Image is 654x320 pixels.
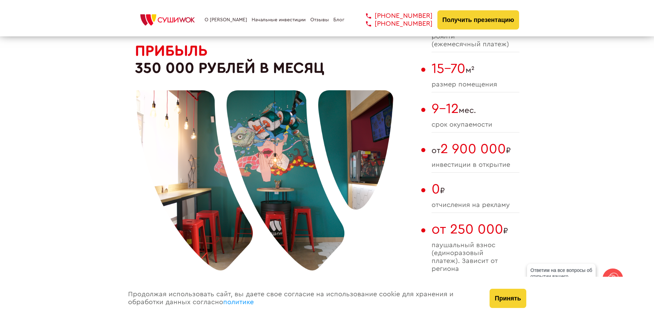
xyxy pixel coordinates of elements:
a: Блог [333,17,344,23]
a: Отзывы [310,17,329,23]
span: Прибыль [135,43,208,58]
img: СУШИWOK [135,12,200,27]
button: Получить презентацию [437,10,519,30]
a: О [PERSON_NAME] [205,17,247,23]
span: отчисления на рекламу [432,201,519,209]
a: [PHONE_NUMBER] [356,12,433,20]
div: Ответим на все вопросы об открытии вашего [PERSON_NAME]! [527,264,596,289]
span: инвестиции в открытие [432,161,519,169]
button: Принять [490,289,526,308]
a: Начальные инвестиции [252,17,306,23]
span: м² [432,61,519,77]
a: [PHONE_NUMBER] [356,20,433,28]
h2: 350 000 рублей в месяц [135,42,418,77]
span: мес. [432,101,519,117]
span: роялти (ежемесячный платеж) [432,33,519,48]
span: от ₽ [432,141,519,157]
span: 2 900 000 [440,142,506,156]
span: размер помещения [432,81,519,89]
span: 9-12 [432,102,459,116]
span: паушальный взнос (единоразовый платеж). Зависит от региона [432,241,519,273]
a: политике [223,299,254,306]
span: от 250 000 [432,222,503,236]
span: ₽ [432,181,519,197]
span: 0 [432,182,440,196]
span: 15-70 [432,62,466,76]
span: cрок окупаемости [432,121,519,129]
div: Продолжая использовать сайт, вы даете свое согласие на использование cookie для хранения и обрабо... [121,277,483,320]
span: ₽ [432,221,519,237]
